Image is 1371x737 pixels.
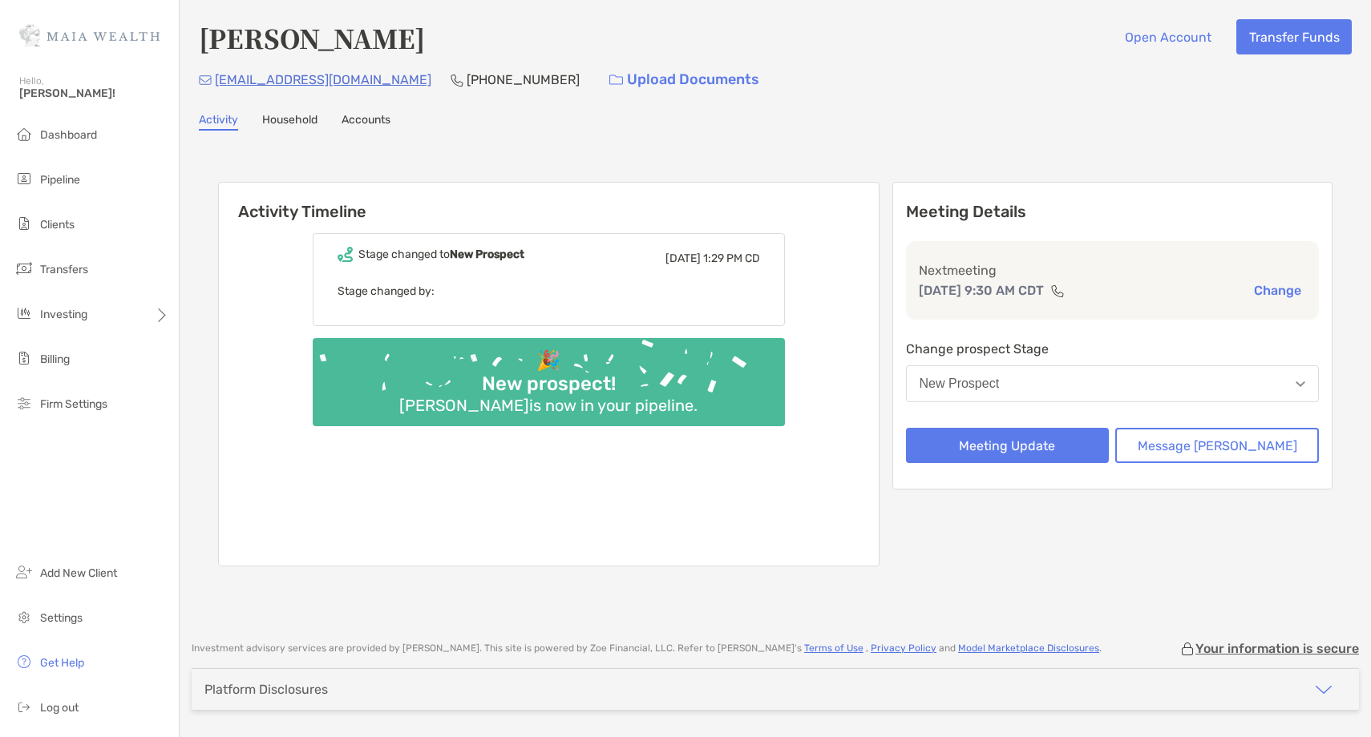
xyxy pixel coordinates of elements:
button: Meeting Update [906,428,1110,463]
p: Change prospect Stage [906,339,1320,359]
b: New Prospect [450,248,524,261]
img: pipeline icon [14,169,34,188]
p: [PHONE_NUMBER] [467,70,580,90]
span: Investing [40,308,87,321]
p: Your information is secure [1195,641,1359,656]
span: Log out [40,701,79,715]
div: New prospect! [475,373,622,396]
span: Add New Client [40,566,117,580]
a: Activity [199,113,238,131]
div: Platform Disclosures [204,682,328,697]
h6: Activity Timeline [219,183,879,221]
span: Get Help [40,656,84,670]
img: icon arrow [1314,680,1333,699]
span: Firm Settings [40,397,107,411]
button: Message [PERSON_NAME] [1115,428,1319,463]
img: logout icon [14,697,34,716]
div: New Prospect [920,377,1000,391]
img: Confetti [313,338,785,413]
p: [EMAIL_ADDRESS][DOMAIN_NAME] [215,70,431,90]
img: settings icon [14,607,34,626]
img: investing icon [14,304,34,323]
div: [PERSON_NAME] is now in your pipeline. [393,396,704,415]
span: Billing [40,352,70,366]
span: Settings [40,611,83,625]
p: Next meeting [919,260,1307,280]
span: Clients [40,218,75,232]
span: [PERSON_NAME]! [19,87,169,100]
span: Transfers [40,263,88,276]
img: billing icon [14,348,34,368]
p: Meeting Details [906,202,1320,222]
img: Zoe Logo [19,6,160,64]
img: Event icon [338,247,353,262]
a: Model Marketplace Disclosures [958,642,1099,654]
img: Email Icon [199,75,212,85]
span: 1:29 PM CD [703,252,760,265]
button: Transfer Funds [1236,19,1352,54]
span: Pipeline [40,173,80,187]
a: Upload Documents [599,62,770,97]
p: Stage changed by: [338,281,760,301]
button: New Prospect [906,365,1320,402]
span: [DATE] [665,252,701,265]
img: Phone Icon [451,74,463,87]
img: button icon [609,75,623,86]
button: Open Account [1112,19,1223,54]
img: transfers icon [14,259,34,278]
div: Stage changed to [358,248,524,261]
div: 🎉 [530,349,567,373]
h4: [PERSON_NAME] [199,19,425,56]
img: add_new_client icon [14,562,34,582]
a: Household [262,113,317,131]
a: Accounts [342,113,390,131]
span: Dashboard [40,128,97,142]
img: Open dropdown arrow [1296,381,1305,387]
img: dashboard icon [14,124,34,143]
img: clients icon [14,214,34,233]
p: Investment advisory services are provided by [PERSON_NAME] . This site is powered by Zoe Financia... [192,642,1102,654]
p: [DATE] 9:30 AM CDT [919,280,1044,300]
img: get-help icon [14,652,34,671]
button: Change [1249,282,1306,299]
img: firm-settings icon [14,393,34,413]
a: Privacy Policy [871,642,936,654]
a: Terms of Use [804,642,863,654]
img: communication type [1050,284,1065,297]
